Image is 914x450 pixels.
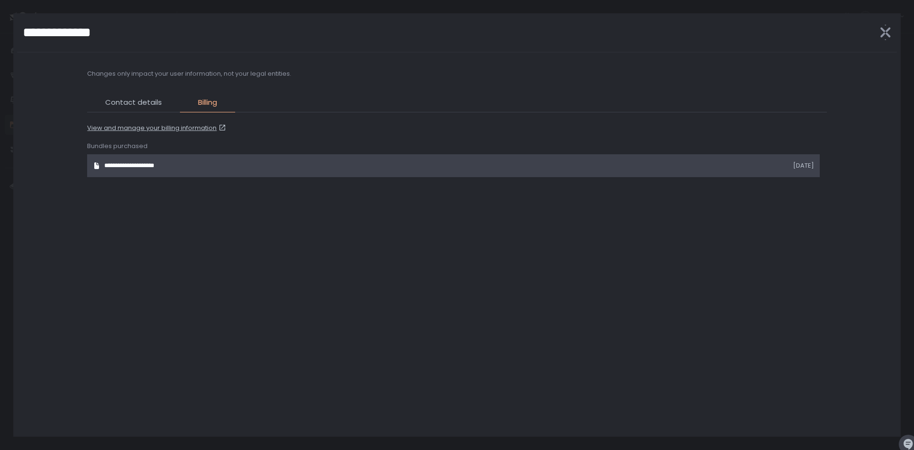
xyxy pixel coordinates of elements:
[87,124,228,132] a: View and manage your billing information
[644,161,814,170] div: [DATE]
[87,70,291,78] h2: Changes only impact your user information, not your legal entities.
[87,142,826,150] div: Bundles purchased
[198,97,217,108] span: Billing
[105,97,162,108] span: Contact details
